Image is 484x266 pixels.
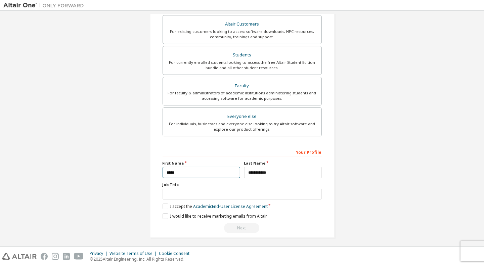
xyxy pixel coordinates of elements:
[163,213,267,219] label: I would like to receive marketing emails from Altair
[63,253,70,260] img: linkedin.svg
[2,253,37,260] img: altair_logo.svg
[193,204,268,209] a: Academic End-User License Agreement
[244,161,322,166] label: Last Name
[163,146,322,157] div: Your Profile
[90,256,193,262] p: © 2025 Altair Engineering, Inc. All Rights Reserved.
[52,253,59,260] img: instagram.svg
[167,121,317,132] div: For individuals, businesses and everyone else looking to try Altair software and explore our prod...
[3,2,87,9] img: Altair One
[41,253,48,260] img: facebook.svg
[167,19,317,29] div: Altair Customers
[163,204,268,209] label: I accept the
[167,112,317,121] div: Everyone else
[74,253,84,260] img: youtube.svg
[167,90,317,101] div: For faculty & administrators of academic institutions administering students and accessing softwa...
[163,161,240,166] label: First Name
[90,251,109,256] div: Privacy
[167,29,317,40] div: For existing customers looking to access software downloads, HPC resources, community, trainings ...
[109,251,159,256] div: Website Terms of Use
[167,60,317,71] div: For currently enrolled students looking to access the free Altair Student Edition bundle and all ...
[167,81,317,91] div: Faculty
[167,50,317,60] div: Students
[163,223,322,233] div: Read and acccept EULA to continue
[163,182,322,187] label: Job Title
[159,251,193,256] div: Cookie Consent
